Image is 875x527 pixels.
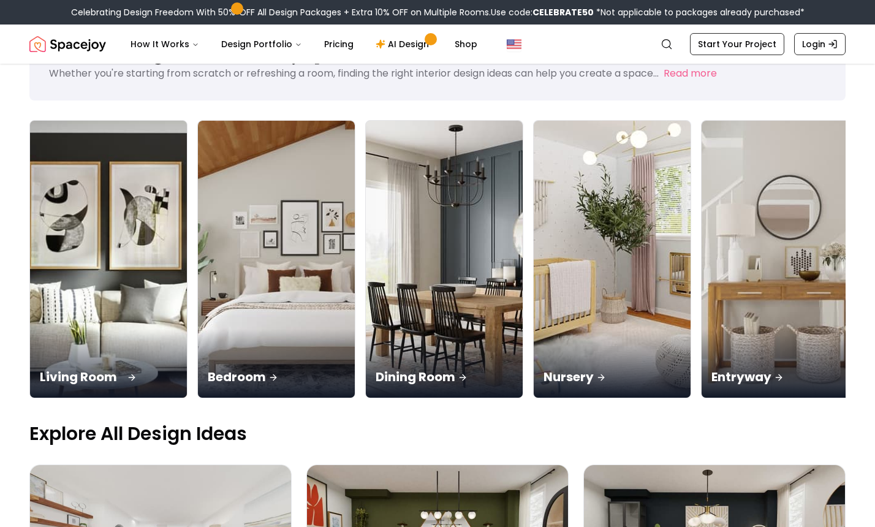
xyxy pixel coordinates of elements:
[532,6,594,18] b: CELEBRATE50
[121,32,487,56] nav: Main
[507,37,521,51] img: United States
[314,32,363,56] a: Pricing
[26,114,191,405] img: Living Room
[711,368,849,385] p: Entryway
[366,121,523,398] img: Dining Room
[544,368,681,385] p: Nursery
[533,120,691,398] a: NurseryNursery
[445,32,487,56] a: Shop
[376,368,513,385] p: Dining Room
[49,42,826,64] h1: Interior Design Ideas for Every Space in Your Home
[29,120,187,398] a: Living RoomLiving Room
[794,33,846,55] a: Login
[702,121,858,398] img: Entryway
[491,6,594,18] span: Use code:
[49,66,659,80] p: Whether you're starting from scratch or refreshing a room, finding the right interior design idea...
[198,121,355,398] img: Bedroom
[29,25,846,64] nav: Global
[534,121,691,398] img: Nursery
[29,32,106,56] img: Spacejoy Logo
[365,120,523,398] a: Dining RoomDining Room
[366,32,442,56] a: AI Design
[40,368,177,385] p: Living Room
[664,66,717,81] button: Read more
[594,6,805,18] span: *Not applicable to packages already purchased*
[208,368,345,385] p: Bedroom
[197,120,355,398] a: BedroomBedroom
[701,120,859,398] a: EntrywayEntryway
[211,32,312,56] button: Design Portfolio
[71,6,805,18] div: Celebrating Design Freedom With 50% OFF All Design Packages + Extra 10% OFF on Multiple Rooms.
[690,33,784,55] a: Start Your Project
[121,32,209,56] button: How It Works
[29,423,846,445] p: Explore All Design Ideas
[29,32,106,56] a: Spacejoy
